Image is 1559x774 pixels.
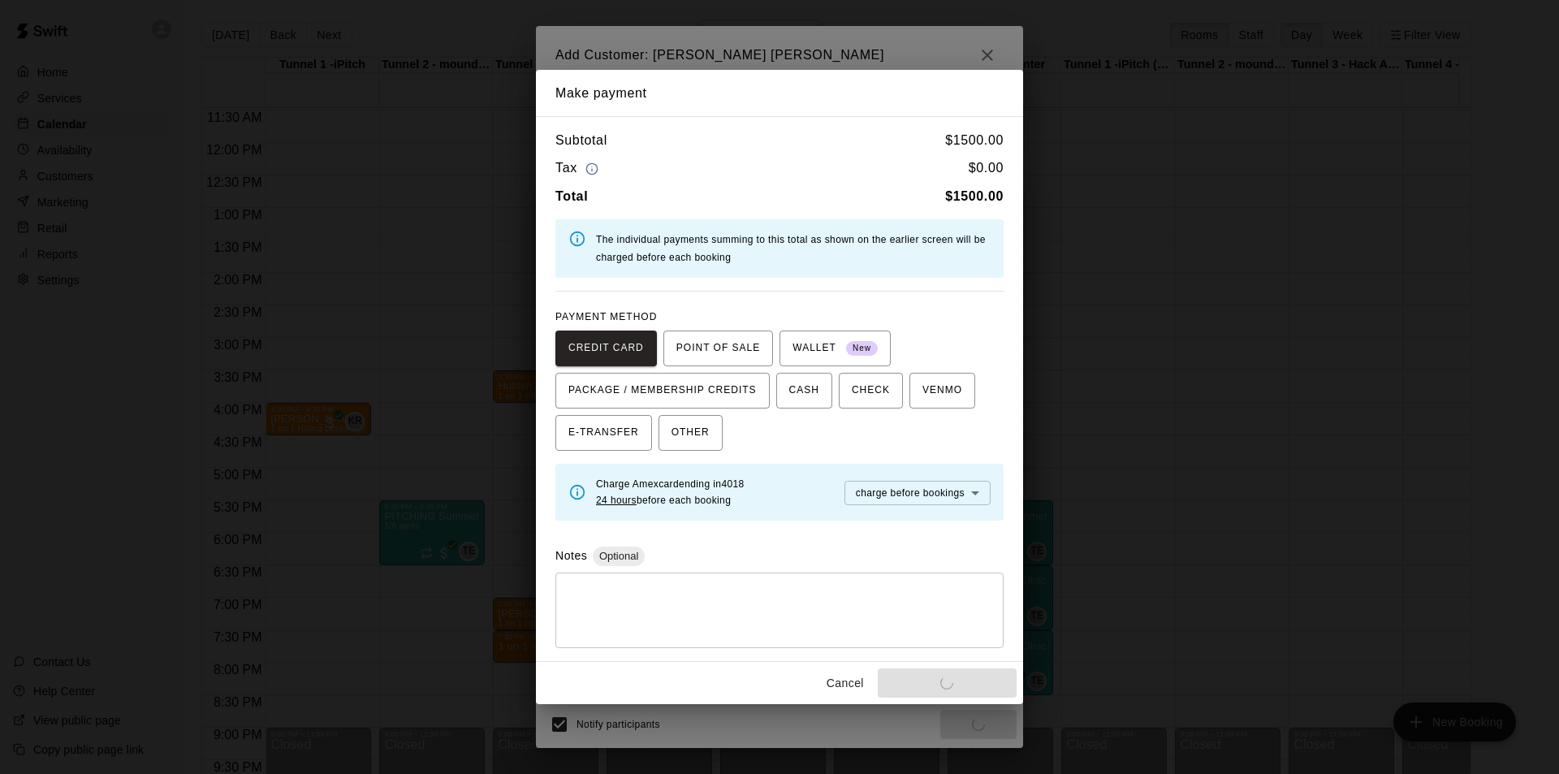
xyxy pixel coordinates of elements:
[922,378,962,404] span: VENMO
[776,373,832,409] button: CASH
[568,420,639,446] span: E-TRANSFER
[969,158,1004,179] h6: $ 0.00
[596,477,758,509] span: Charge Amex card ending in 4018 before each booking
[568,335,644,361] span: CREDIT CARD
[663,331,773,366] button: POINT OF SALE
[945,189,1004,203] b: $ 1500.00
[676,335,760,361] span: POINT OF SALE
[779,331,891,366] button: WALLET New
[555,311,657,322] span: PAYMENT METHOD
[789,378,819,404] span: CASH
[555,415,652,451] button: E-TRANSFER
[555,331,657,366] button: CREDIT CARD
[672,420,710,446] span: OTHER
[852,378,890,404] span: CHECK
[596,234,986,263] span: The individual payments summing to this total as shown on the earlier screen will be charged befo...
[555,130,607,151] h6: Subtotal
[536,70,1023,117] h2: Make payment
[792,335,878,361] span: WALLET
[659,415,723,451] button: OTHER
[945,130,1004,151] h6: $ 1500.00
[856,487,965,499] span: charge before booking s
[909,373,975,409] button: VENMO
[819,668,871,698] button: Cancel
[568,378,757,404] span: PACKAGE / MEMBERSHIP CREDITS
[839,373,903,409] button: CHECK
[555,158,602,179] h6: Tax
[593,550,645,562] span: Optional
[596,495,637,506] span: This time window is based on your facility's cancellation policy
[555,373,770,409] button: PACKAGE / MEMBERSHIP CREDITS
[555,189,588,203] b: Total
[846,338,878,360] span: New
[555,549,587,562] label: Notes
